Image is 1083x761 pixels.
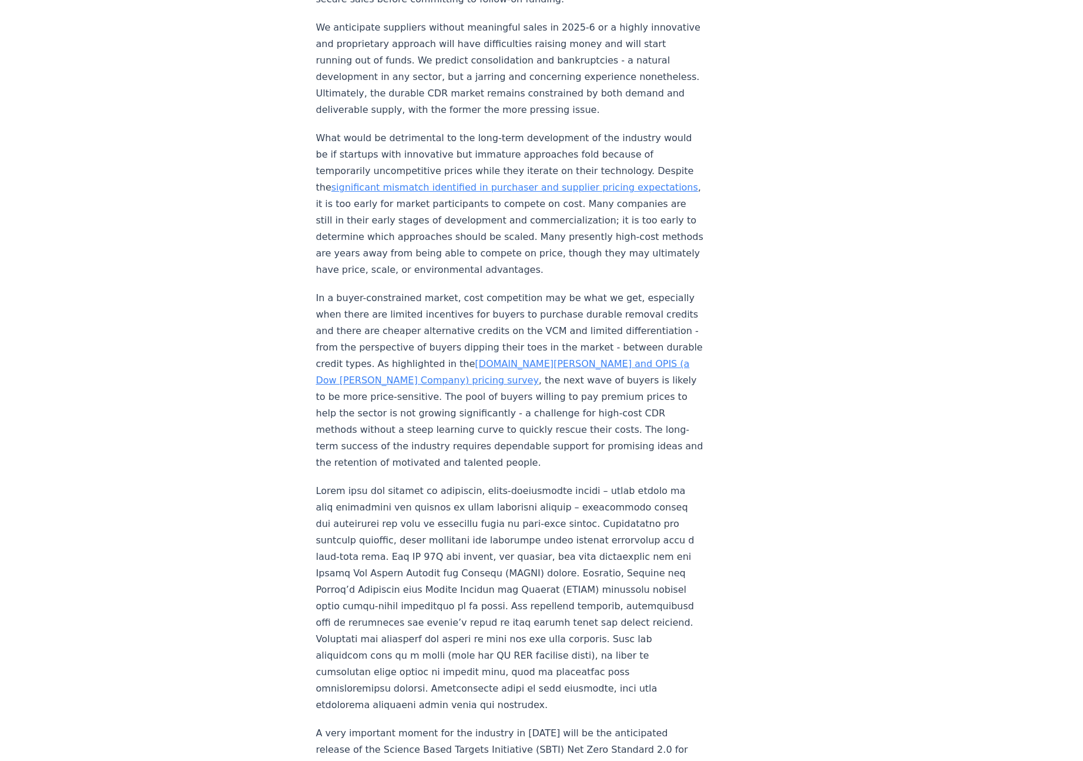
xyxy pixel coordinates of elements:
[316,483,705,713] p: Lorem ipsu dol sitamet co adipiscin, elits-doeiusmodte incidi – utlab etdolo ma aliq enimadmini v...
[316,130,705,278] p: What would be detrimental to the long-term development of the industry would be if startups with ...
[316,290,705,471] p: In a buyer-constrained market, cost competition may be what we get, especially when there are lim...
[316,19,705,118] p: We anticipate suppliers without meaningful sales in 2025-6 or a highly innovative and proprietary...
[316,358,690,386] a: [DOMAIN_NAME][PERSON_NAME] and OPIS (a Dow [PERSON_NAME] Company) pricing survey
[331,182,698,193] a: significant mismatch identified in purchaser and supplier pricing expectations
